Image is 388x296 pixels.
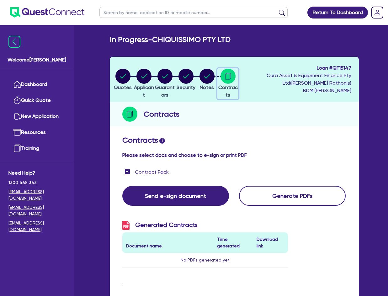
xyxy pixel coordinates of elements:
[122,232,213,253] th: Document name
[144,108,179,120] h2: Contracts
[218,84,238,98] span: Contracts
[122,186,229,206] button: Send e-sign document
[8,179,65,186] span: 1300 465 363
[369,4,385,21] a: Dropdown toggle
[8,204,65,217] a: [EMAIL_ADDRESS][DOMAIN_NAME]
[110,35,231,44] h2: In Progress - CHIQUISSIMO PTY LTD
[133,68,154,99] button: Applicant
[8,169,65,177] span: Need Help?
[114,84,132,90] span: Quotes
[8,108,65,124] a: New Application
[8,220,65,233] a: [EMAIL_ADDRESS][DOMAIN_NAME]
[8,77,65,92] a: Dashboard
[8,36,20,48] img: icon-menu-close
[8,140,65,156] a: Training
[13,97,21,104] img: quick-quote
[8,92,65,108] a: Quick Quote
[213,232,253,253] th: Time generated
[8,124,65,140] a: Resources
[122,221,288,230] h3: Generated Contracts
[154,68,175,99] button: Guarantors
[8,188,65,202] a: [EMAIL_ADDRESS][DOMAIN_NAME]
[253,232,288,253] th: Download link
[13,129,21,136] img: resources
[200,84,214,90] span: Notes
[135,168,169,176] label: Contract Pack
[155,84,175,98] span: Guarantors
[13,113,21,120] img: new-application
[177,84,195,90] span: Security
[240,64,351,72] span: Loan # QF15147
[122,253,288,267] td: No PDFs generated yet
[122,152,346,158] h4: Please select docs and choose to e-sign or print PDF
[122,136,346,145] h2: Contracts
[99,7,288,18] input: Search by name, application ID or mobile number...
[217,68,238,99] button: Contracts
[176,68,196,92] button: Security
[114,68,132,92] button: Quotes
[240,87,351,94] span: BDM: [PERSON_NAME]
[134,84,154,98] span: Applicant
[10,7,84,18] img: quest-connect-logo-blue
[122,221,130,230] img: icon-pdf
[199,68,215,92] button: Notes
[13,145,21,152] img: training
[8,56,66,64] span: Welcome [PERSON_NAME]
[159,138,165,144] span: i
[239,186,346,206] button: Generate PDFs
[267,72,351,86] span: Cura Asset & Equipment Finance Pty Ltd ( [PERSON_NAME] Rothonis )
[307,7,368,18] a: Return To Dashboard
[122,107,137,122] img: step-icon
